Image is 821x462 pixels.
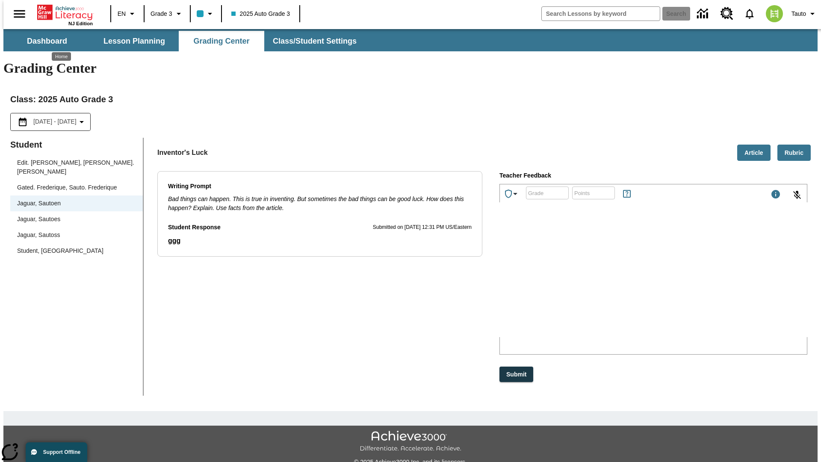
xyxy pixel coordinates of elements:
[777,145,811,161] button: Rubric, Will open in new tab
[526,187,569,199] div: Grade: Letters, numbers, %, + and - are allowed.
[737,145,771,161] button: Article, Will open in new tab
[500,185,524,202] button: Achievements
[168,182,472,191] p: Writing Prompt
[266,31,363,51] button: Class/Student Settings
[273,36,357,46] span: Class/Student Settings
[10,211,143,227] div: Jaguar, Sautoes
[10,138,143,151] p: Student
[572,182,615,204] input: Points: Must be equal to or less than 25.
[526,182,569,204] input: Grade: Letters, numbers, %, + and - are allowed.
[715,2,738,25] a: Resource Center, Will open in new tab
[147,6,187,21] button: Grade: Grade 3, Select a grade
[168,236,472,246] p: ggg
[618,185,635,202] button: Rules for Earning Points and Achievements, Will open in new tab
[761,3,788,25] button: Select a new avatar
[766,5,783,22] img: avatar image
[33,117,77,126] span: [DATE] - [DATE]
[10,155,143,180] div: Edit. [PERSON_NAME], [PERSON_NAME]. [PERSON_NAME]
[788,6,821,21] button: Profile/Settings
[3,60,818,76] h1: Grading Center
[499,171,807,181] p: Teacher Feedback
[738,3,761,25] a: Notifications
[17,215,60,224] div: Jaguar, Sautoes
[360,431,461,453] img: Achieve3000 Differentiate Accelerate Achieve
[787,185,807,205] button: Click to activate and allow voice recognition
[168,195,472,213] p: Bad things can happen. This is true in inventing. But sometimes the bad things can be good luck. ...
[179,31,264,51] button: Grading Center
[10,227,143,243] div: Jaguar, Sautoss
[373,223,472,232] p: Submitted on [DATE] 12:31 PM US/Eastern
[4,31,90,51] button: Dashboard
[27,36,67,46] span: Dashboard
[118,9,126,18] span: EN
[52,52,71,61] div: Home
[193,36,249,46] span: Grading Center
[168,223,221,232] p: Student Response
[114,6,141,21] button: Language: EN, Select a language
[771,189,781,201] div: Maximum 1000 characters Press Escape to exit toolbar and use left and right arrow keys to access ...
[68,21,93,26] span: NJ Edition
[26,442,87,462] button: Support Offline
[542,7,660,21] input: search field
[3,7,125,15] p: FEaac
[37,4,93,21] a: Home
[17,246,103,255] div: Student, [GEOGRAPHIC_DATA]
[692,2,715,26] a: Data Center
[10,243,143,259] div: Student, [GEOGRAPHIC_DATA]
[499,367,533,382] button: Submit
[92,31,177,51] button: Lesson Planning
[17,183,117,192] div: Gated. Frederique, Sauto. Frederique
[103,36,165,46] span: Lesson Planning
[157,148,208,158] p: Inventor's Luck
[3,31,364,51] div: SubNavbar
[17,199,61,208] div: Jaguar, Sautoen
[10,92,811,106] h2: Class : 2025 Auto Grade 3
[3,7,125,15] body: Type your response here.
[17,158,136,176] div: Edit. [PERSON_NAME], [PERSON_NAME]. [PERSON_NAME]
[17,231,60,240] div: Jaguar, Sautoss
[77,117,87,127] svg: Collapse Date Range Filter
[7,1,32,27] button: Open side menu
[14,117,87,127] button: Select the date range menu item
[10,180,143,195] div: Gated. Frederique, Sauto. Frederique
[10,195,143,211] div: Jaguar, Sautoen
[193,6,219,21] button: Class color is light blue. Change class color
[791,9,806,18] span: Tauto
[168,236,472,246] p: Student Response
[572,187,615,199] div: Points: Must be equal to or less than 25.
[3,29,818,51] div: SubNavbar
[37,3,93,26] div: Home
[43,449,80,455] span: Support Offline
[151,9,172,18] span: Grade 3
[231,9,290,18] span: 2025 Auto Grade 3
